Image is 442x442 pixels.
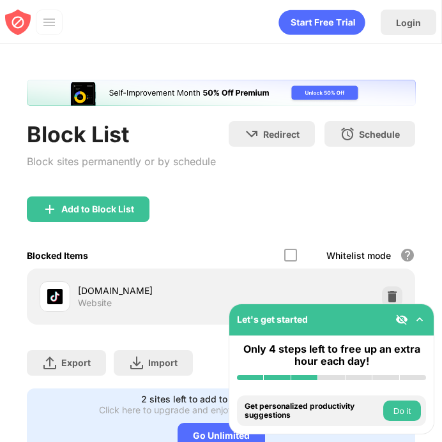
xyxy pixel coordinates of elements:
[148,357,178,368] div: Import
[27,80,416,106] iframe: Banner
[78,297,112,309] div: Website
[27,250,88,261] div: Blocked Items
[237,314,308,325] div: Let's get started
[78,284,221,297] div: [DOMAIN_NAME]
[27,121,216,147] div: Block List
[278,10,365,35] div: animation
[99,404,328,415] div: Click here to upgrade and enjoy an unlimited block list.
[359,129,400,140] div: Schedule
[47,289,63,304] img: favicons
[61,204,134,214] div: Add to Block List
[237,343,426,367] div: Only 4 steps left to free up an extra hour each day!
[245,402,380,420] div: Get personalized productivity suggestions
[395,313,408,326] img: eye-not-visible.svg
[413,313,426,326] img: omni-setup-toggle.svg
[5,10,31,35] img: blocksite-icon-red.svg
[263,129,300,140] div: Redirect
[27,152,216,171] div: Block sites permanently or by schedule
[61,357,91,368] div: Export
[383,401,421,421] button: Do it
[396,17,421,28] div: Login
[326,250,391,261] div: Whitelist mode
[141,394,293,404] div: 2 sites left to add to your block list.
